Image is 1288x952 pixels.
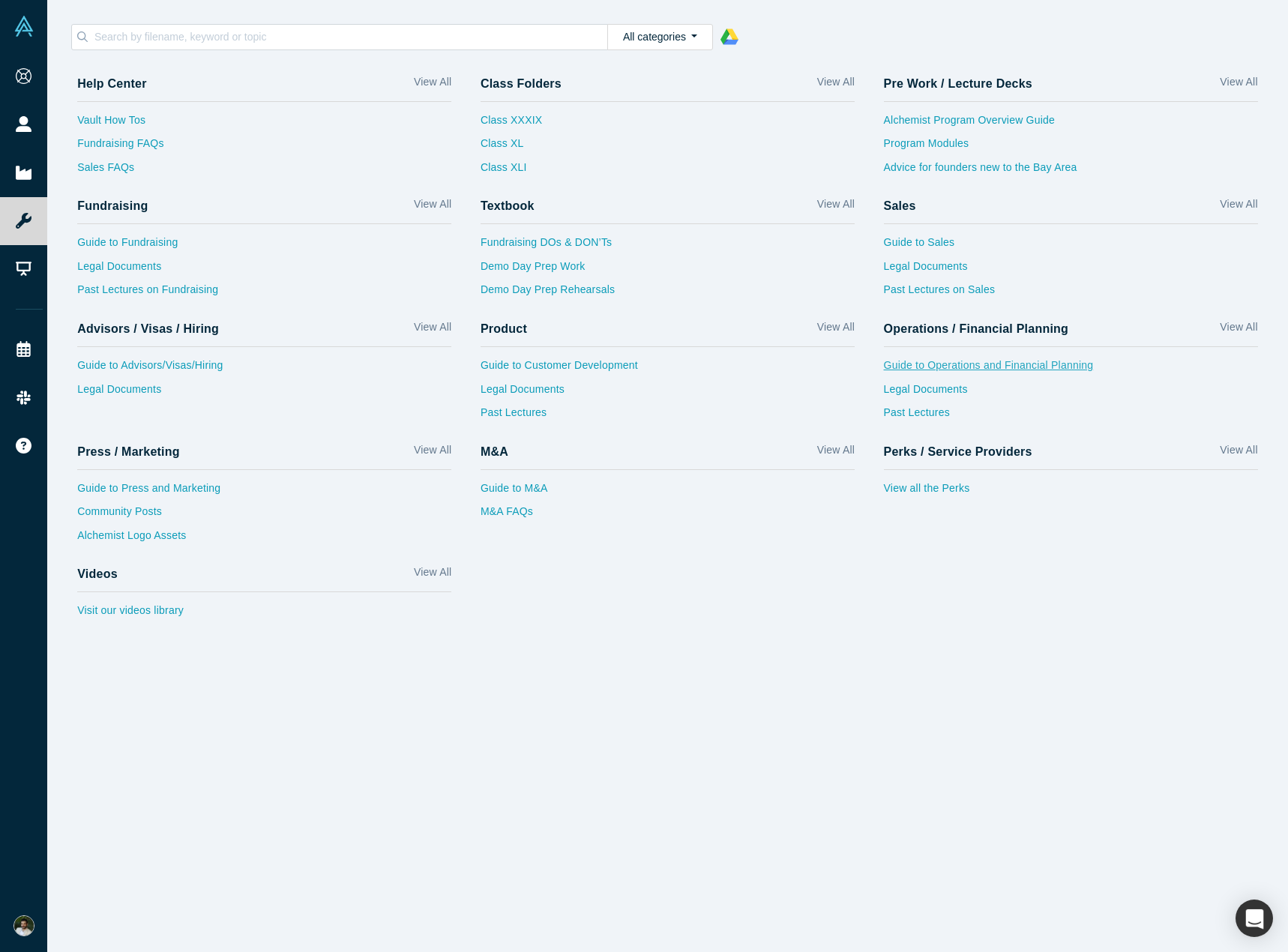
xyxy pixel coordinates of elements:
a: Program Modules [884,136,1258,160]
a: Legal Documents [481,382,855,406]
a: View all the Perks [884,480,1258,504]
a: View All [414,74,451,96]
h4: Videos [77,567,118,581]
a: Legal Documents [77,382,451,406]
a: Demo Day Prep Work [481,259,855,283]
h4: Pre Work / Lecture Decks [884,76,1032,91]
h4: Press / Marketing [77,445,180,459]
a: View All [414,564,451,586]
a: Legal Documents [77,259,451,283]
a: Alchemist Logo Assets [77,528,451,552]
h4: Class Folders [481,76,562,91]
input: Search by filename, keyword or topic [93,27,607,46]
a: Fundraising DOs & DON’Ts [481,235,855,259]
a: View All [817,196,855,218]
a: View All [1220,196,1257,218]
h4: Fundraising [77,199,148,213]
a: Visit our videos library [77,603,451,627]
a: Advice for founders new to the Bay Area [884,160,1258,184]
a: Past Lectures on Fundraising [77,282,451,306]
h4: Operations / Financial Planning [884,322,1069,336]
img: Marcus Virginia's Account [13,915,34,936]
h4: Help Center [77,76,146,91]
a: Past Lectures [884,405,1258,429]
a: View All [414,319,451,341]
h4: Product [481,322,527,336]
h4: Perks / Service Providers [884,445,1032,459]
button: All categories [607,24,713,50]
h4: M&A [481,445,508,459]
a: Guide to Sales [884,235,1258,259]
a: Legal Documents [884,259,1258,283]
a: Community Posts [77,504,451,528]
a: Past Lectures on Sales [884,282,1258,306]
a: Vault How Tos [77,112,451,136]
a: View All [414,442,451,464]
h4: Sales [884,199,916,213]
a: View All [1220,442,1257,464]
a: Past Lectures [481,405,855,429]
a: Sales FAQs [77,160,451,184]
a: Guide to Customer Development [481,358,855,382]
h4: Textbook [481,199,535,213]
img: Alchemist Vault Logo [13,16,34,37]
a: Guide to Press and Marketing [77,480,451,504]
a: Class XLI [481,160,542,184]
a: View All [1220,319,1257,341]
a: Guide to M&A [481,480,855,504]
a: M&A FAQs [481,504,855,528]
a: View All [817,319,855,341]
a: Alchemist Program Overview Guide [884,112,1258,136]
a: View All [817,442,855,464]
h4: Advisors / Visas / Hiring [77,322,219,336]
a: Fundraising FAQs [77,136,451,160]
a: Demo Day Prep Rehearsals [481,282,855,306]
a: View All [1220,74,1257,96]
a: Guide to Operations and Financial Planning [884,358,1258,382]
a: Guide to Advisors/Visas/Hiring [77,358,451,382]
a: Legal Documents [884,382,1258,406]
a: Class XL [481,136,542,160]
a: Guide to Fundraising [77,235,451,259]
a: View All [414,196,451,218]
a: View All [817,74,855,96]
a: Class XXXIX [481,112,542,136]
